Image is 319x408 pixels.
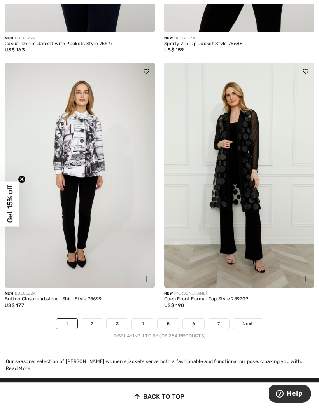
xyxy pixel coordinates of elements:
a: 1 [56,319,77,329]
div: Sporty Zip-Up Jacket Style 75688 [164,41,314,47]
img: heart_black_full.svg [303,69,308,73]
span: New [164,291,173,296]
div: DOLCEZZA [5,291,155,296]
span: Get 15% off [5,185,14,223]
a: 5 [158,319,179,329]
img: plus_v2.svg [144,276,149,282]
span: New [5,36,13,40]
span: Next [242,320,253,327]
span: US$ 163 [5,47,25,52]
span: US$ 190 [164,303,184,308]
a: 7 [208,319,229,329]
a: Next [233,319,262,329]
span: US$ 177 [5,303,24,308]
span: Read More [6,366,31,371]
img: heart_black_full.svg [144,69,149,73]
img: Button Closure Abstract Shirt Style 75699. As sample [5,63,155,288]
a: 6 [183,319,204,329]
span: New [5,291,13,296]
a: 4 [132,319,153,329]
img: Open Front Formal Top Style 259709. Black [164,63,314,288]
div: Casual Denim Jacket with Pockets Style 75677 [5,41,155,47]
div: Open Front Formal Top Style 259709 [164,296,314,302]
img: plus_v2.svg [303,276,308,282]
div: Button Closure Abstract Shirt Style 75699 [5,296,155,302]
div: DOLCEZZA [164,35,314,41]
div: DOLCEZZA [5,35,155,41]
span: New [164,36,173,40]
div: [PERSON_NAME] [164,291,314,296]
iframe: Opens a widget where you can find more information [269,385,311,404]
div: Our seasonal selection of [PERSON_NAME] women's jackets serve both a fashionable and functional p... [6,358,313,365]
button: Close teaser [18,176,26,183]
span: US$ 159 [164,47,184,52]
a: 2 [81,319,103,329]
a: 3 [107,319,128,329]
